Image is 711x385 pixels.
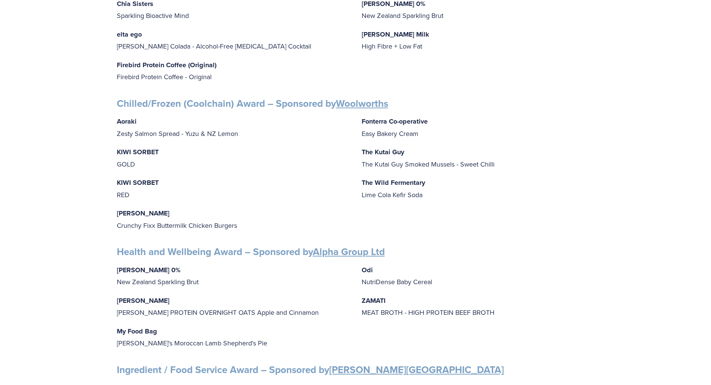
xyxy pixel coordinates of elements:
strong: [PERSON_NAME] Milk [362,30,429,39]
p: [PERSON_NAME] Colada - Alcohol-Free [MEDICAL_DATA] Cocktail [117,28,350,52]
strong: Firebird Protein Coffee (Original) [117,60,216,70]
strong: Aoraki [117,117,137,126]
p: Crunchy Fixx Buttermilk Chicken Burgers [117,207,350,231]
strong: [PERSON_NAME] 0% [117,265,181,275]
strong: Health and Wellbeing Award – Sponsored by [117,245,385,259]
strong: Fonterra Co-operative [362,117,428,126]
p: [PERSON_NAME]'s Moroccan Lamb Shepherd's Pie [117,325,350,349]
strong: My Food Bag [117,326,157,336]
strong: The Kutai Guy [362,147,404,157]
strong: Odi [362,265,373,275]
p: Zesty Salmon Spread - Yuzu & NZ Lemon [117,115,350,139]
a: Alpha Group Ltd [313,245,385,259]
strong: elta ego [117,30,142,39]
strong: KIWI SORBET [117,178,159,187]
p: NutriDense Baby Cereal [362,264,595,288]
strong: The Wild Fermentary [362,178,425,187]
strong: Ingredient / Food Service Award – Sponsored by [117,363,504,377]
p: Easy Bakery Cream [362,115,595,139]
strong: [PERSON_NAME] [117,296,169,305]
strong: Chilled/Frozen (Coolchain) Award – Sponsored by [117,96,388,111]
strong: ZAMATI [362,296,386,305]
strong: [PERSON_NAME] [117,208,169,218]
p: Firebird Protein Coffee - Original [117,59,350,83]
p: GOLD [117,146,350,170]
a: [PERSON_NAME][GEOGRAPHIC_DATA] [329,363,504,377]
p: RED [117,177,350,201]
p: High Fibre + Low Fat [362,28,595,52]
strong: KIWI SORBET [117,147,159,157]
p: The Kutai Guy Smoked Mussels - Sweet Chilli [362,146,595,170]
p: [PERSON_NAME] PROTEIN OVERNIGHT OATS Apple and Cinnamon [117,295,350,319]
a: Woolworths [336,96,388,111]
p: Lime Cola Kefir Soda [362,177,595,201]
p: New Zealand Sparkling Brut [117,264,350,288]
p: MEAT BROTH - HIGH PROTEIN BEEF BROTH [362,295,595,319]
